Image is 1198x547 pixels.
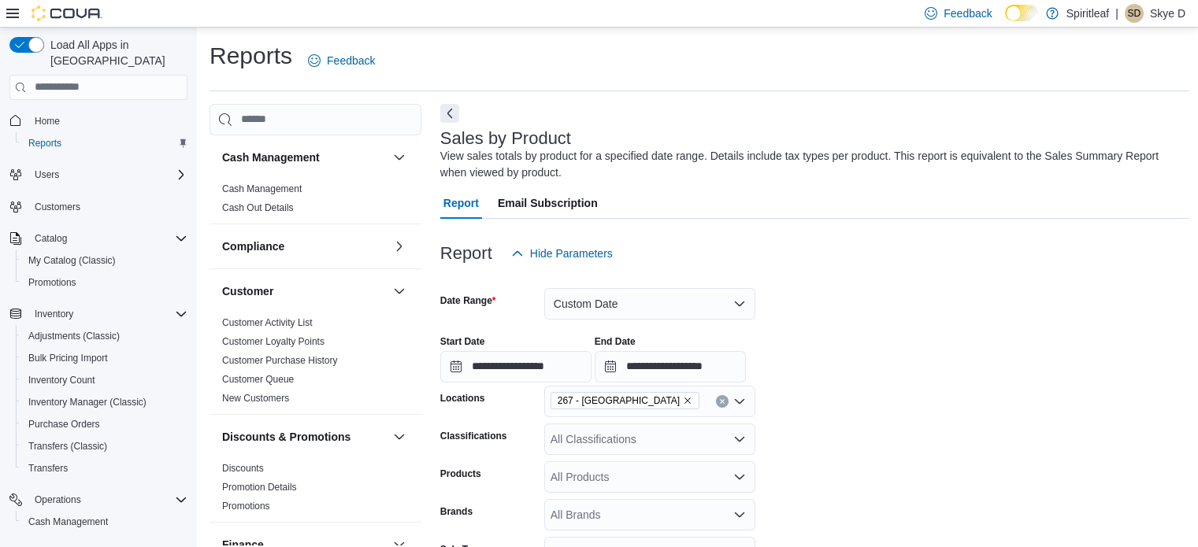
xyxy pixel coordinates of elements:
[222,183,302,194] a: Cash Management
[35,115,60,128] span: Home
[390,282,409,301] button: Customer
[210,179,421,224] div: Cash Management
[3,164,194,186] button: Users
[1115,4,1118,23] p: |
[16,435,194,457] button: Transfers (Classic)
[390,148,409,167] button: Cash Management
[3,195,194,218] button: Customers
[28,111,187,131] span: Home
[440,351,592,383] input: Press the down key to open a popover containing a calendar.
[222,429,387,445] button: Discounts & Promotions
[22,459,74,478] a: Transfers
[222,238,284,254] h3: Compliance
[22,459,187,478] span: Transfers
[22,371,187,390] span: Inventory Count
[222,150,387,165] button: Cash Management
[28,305,80,323] button: Inventory
[222,354,338,367] span: Customer Purchase History
[544,288,755,320] button: Custom Date
[16,391,194,413] button: Inventory Manager (Classic)
[22,251,122,270] a: My Catalog (Classic)
[551,392,699,409] span: 267 - Cold Lake
[222,481,297,493] span: Promotion Details
[733,471,746,483] button: Open list of options
[440,392,485,405] label: Locations
[28,229,73,248] button: Catalog
[1066,4,1109,23] p: Spiritleaf
[944,6,992,21] span: Feedback
[28,396,147,408] span: Inventory Manager (Classic)
[440,129,571,148] h3: Sales by Product
[16,325,194,347] button: Adjustments (Classic)
[222,501,270,512] a: Promotions
[498,187,598,219] span: Email Subscription
[1150,4,1185,23] p: Skye D
[22,349,187,368] span: Bulk Pricing Import
[3,489,194,511] button: Operations
[44,37,187,68] span: Load All Apps in [GEOGRAPHIC_DATA]
[22,393,153,412] a: Inventory Manager (Classic)
[222,336,325,347] a: Customer Loyalty Points
[733,508,746,521] button: Open list of options
[222,316,313,329] span: Customer Activity List
[22,273,187,292] span: Promotions
[28,330,120,342] span: Adjustments (Classic)
[1128,4,1141,23] span: SD
[28,165,187,184] span: Users
[22,512,187,531] span: Cash Management
[733,433,746,445] button: Open list of options
[28,112,66,131] a: Home
[22,437,187,456] span: Transfers (Classic)
[28,440,107,453] span: Transfers (Classic)
[35,201,80,213] span: Customers
[35,232,67,245] span: Catalog
[16,457,194,479] button: Transfers
[28,418,100,431] span: Purchase Orders
[530,246,613,261] span: Hide Parameters
[28,516,108,528] span: Cash Management
[28,137,61,150] span: Reports
[28,462,68,475] span: Transfers
[22,134,187,153] span: Reports
[222,202,294,213] a: Cash Out Details
[222,463,264,474] a: Discounts
[595,351,746,383] input: Press the down key to open a popover containing a calendar.
[32,6,102,21] img: Cova
[222,429,350,445] h3: Discounts & Promotions
[222,183,302,195] span: Cash Management
[733,395,746,408] button: Open list of options
[16,347,194,369] button: Bulk Pricing Import
[22,327,187,346] span: Adjustments (Classic)
[28,352,108,364] span: Bulk Pricing Import
[222,393,289,404] a: New Customers
[22,437,113,456] a: Transfers (Classic)
[3,109,194,132] button: Home
[222,462,264,475] span: Discounts
[505,238,619,269] button: Hide Parameters
[222,150,320,165] h3: Cash Management
[222,238,387,254] button: Compliance
[222,374,294,385] a: Customer Queue
[440,505,473,518] label: Brands
[16,413,194,435] button: Purchase Orders
[22,273,83,292] a: Promotions
[222,392,289,405] span: New Customers
[28,197,187,216] span: Customers
[16,132,194,154] button: Reports
[22,349,114,368] a: Bulk Pricing Import
[22,415,187,434] span: Purchase Orders
[440,335,485,348] label: Start Date
[222,283,387,299] button: Customer
[1005,21,1006,22] span: Dark Mode
[22,327,126,346] a: Adjustments (Classic)
[22,512,114,531] a: Cash Management
[35,493,81,506] span: Operations
[3,227,194,249] button: Catalog
[595,335,636,348] label: End Date
[210,459,421,522] div: Discounts & Promotions
[222,373,294,386] span: Customer Queue
[28,198,87,216] a: Customers
[440,294,496,307] label: Date Range
[440,430,507,442] label: Classifications
[440,468,481,480] label: Products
